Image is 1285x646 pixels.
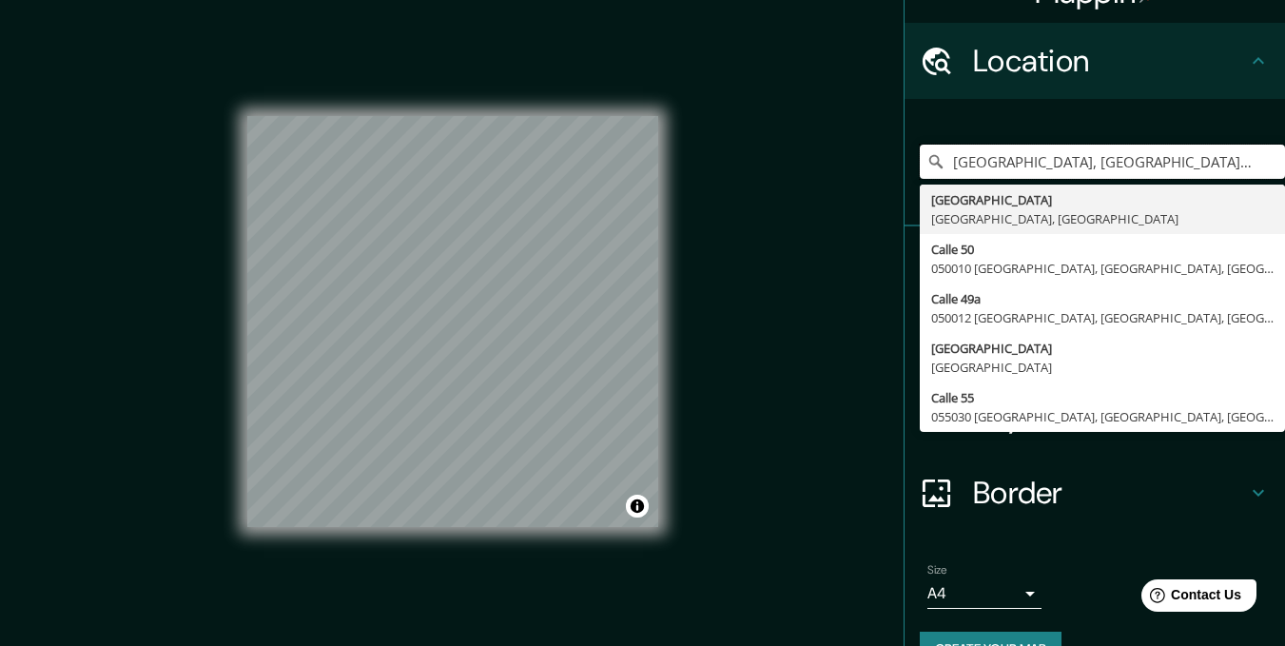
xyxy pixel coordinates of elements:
[931,209,1274,228] div: [GEOGRAPHIC_DATA], [GEOGRAPHIC_DATA]
[905,455,1285,531] div: Border
[1116,572,1264,625] iframe: Help widget launcher
[931,240,1274,259] div: Calle 50
[973,398,1247,436] h4: Layout
[920,145,1285,179] input: Pick your city or area
[931,388,1274,407] div: Calle 55
[973,42,1247,80] h4: Location
[905,23,1285,99] div: Location
[931,358,1274,377] div: [GEOGRAPHIC_DATA]
[931,190,1274,209] div: [GEOGRAPHIC_DATA]
[905,226,1285,303] div: Pins
[931,308,1274,327] div: 050012 [GEOGRAPHIC_DATA], [GEOGRAPHIC_DATA], [GEOGRAPHIC_DATA]
[973,474,1247,512] h4: Border
[927,578,1042,609] div: A4
[927,562,947,578] label: Size
[931,259,1274,278] div: 050010 [GEOGRAPHIC_DATA], [GEOGRAPHIC_DATA], [GEOGRAPHIC_DATA]
[626,495,649,518] button: Toggle attribution
[931,407,1274,426] div: 055030 [GEOGRAPHIC_DATA], [GEOGRAPHIC_DATA], [GEOGRAPHIC_DATA]
[247,116,658,527] canvas: Map
[931,339,1274,358] div: [GEOGRAPHIC_DATA]
[905,303,1285,379] div: Style
[931,289,1274,308] div: Calle 49a
[905,379,1285,455] div: Layout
